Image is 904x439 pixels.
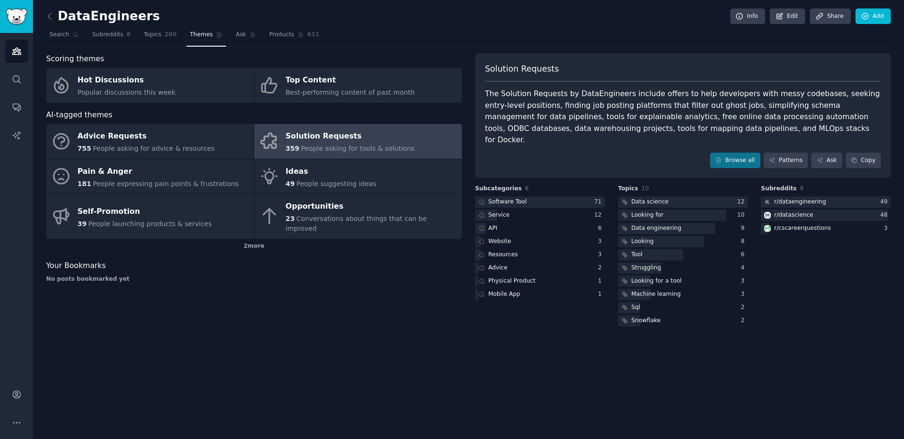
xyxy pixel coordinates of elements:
[774,211,813,219] div: r/ datascience
[266,27,323,47] a: Products631
[46,68,254,103] a: Hot DiscussionsPopular discussions this week
[774,224,831,233] div: r/ cscareerquestions
[475,249,605,261] a: Resources3
[485,63,559,75] span: Solution Requests
[618,236,748,248] a: Looking8
[631,198,669,206] div: Data science
[488,290,520,299] div: Mobile App
[598,290,605,299] div: 1
[46,260,106,272] span: Your Bookmarks
[475,223,605,235] a: API6
[93,180,239,187] span: People expressing pain points & frustrations
[46,27,82,47] a: Search
[741,251,748,259] div: 6
[811,153,842,169] a: Ask
[764,199,771,205] img: dataengineering
[631,211,663,219] div: Looking for
[127,31,131,39] span: 8
[880,198,891,206] div: 49
[741,290,748,299] div: 3
[301,145,414,152] span: People asking for tools & solutions
[286,215,295,222] span: 23
[598,264,605,272] div: 2
[770,8,805,24] a: Edit
[78,129,215,144] div: Advice Requests
[618,262,748,274] a: Struggling4
[618,302,748,314] a: Sql2
[810,8,850,24] a: Share
[598,237,605,246] div: 3
[710,153,760,169] a: Browse all
[598,224,605,233] div: 6
[190,31,213,39] span: Themes
[741,224,748,233] div: 9
[88,220,211,228] span: People launching products & services
[233,27,259,47] a: Ask
[286,145,299,152] span: 359
[475,236,605,248] a: Website3
[774,198,826,206] div: r/ dataengineering
[761,223,891,235] a: cscareerquestionsr/cscareerquestions3
[488,211,509,219] div: Service
[89,27,134,47] a: Subreddits8
[254,194,462,239] a: Opportunities23Conversations about things that can be improved
[296,180,376,187] span: People suggesting ideas
[618,185,638,193] span: Topics
[46,239,462,254] div: 2 more
[269,31,294,39] span: Products
[254,124,462,159] a: Solution Requests359People asking for tools & solutions
[46,275,462,284] div: No posts bookmarked yet
[525,185,529,192] span: 8
[631,237,654,246] div: Looking
[764,153,808,169] a: Patterns
[488,277,535,285] div: Physical Product
[631,277,682,285] div: Looking for a tool
[880,211,891,219] div: 48
[78,180,91,187] span: 181
[737,211,748,219] div: 10
[631,264,661,272] div: Struggling
[286,199,457,214] div: Opportunities
[764,225,771,232] img: cscareerquestions
[286,180,295,187] span: 49
[186,27,226,47] a: Themes
[165,31,177,39] span: 200
[236,31,246,39] span: Ask
[594,198,605,206] div: 71
[46,9,160,24] h2: DataEngineers
[761,196,891,208] a: dataengineeringr/dataengineering49
[475,210,605,221] a: Service12
[641,185,649,192] span: 10
[761,185,797,193] span: Subreddits
[475,196,605,208] a: Software Tool71
[741,264,748,272] div: 4
[730,8,765,24] a: Info
[631,224,681,233] div: Data engineering
[92,31,123,39] span: Subreddits
[78,220,87,228] span: 39
[475,289,605,301] a: Mobile App1
[49,31,69,39] span: Search
[631,251,643,259] div: Tool
[46,124,254,159] a: Advice Requests755People asking for advice & resources
[598,277,605,285] div: 1
[78,164,239,179] div: Pain & Anger
[78,204,212,219] div: Self-Promotion
[475,262,605,274] a: Advice2
[598,251,605,259] div: 3
[254,159,462,194] a: Ideas49People suggesting ideas
[144,31,161,39] span: Topics
[78,89,176,96] span: Popular discussions this week
[6,8,27,25] img: GummySearch logo
[475,185,522,193] span: Subcategories
[764,212,771,219] img: datascience
[631,317,661,325] div: Snowflake
[741,303,748,312] div: 2
[286,129,415,144] div: Solution Requests
[741,277,748,285] div: 3
[761,210,891,221] a: datasciencer/datascience48
[741,317,748,325] div: 2
[485,88,881,146] div: The Solution Requests by DataEngineers include offers to help developers with messy codebases, se...
[488,264,508,272] div: Advice
[140,27,180,47] a: Topics200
